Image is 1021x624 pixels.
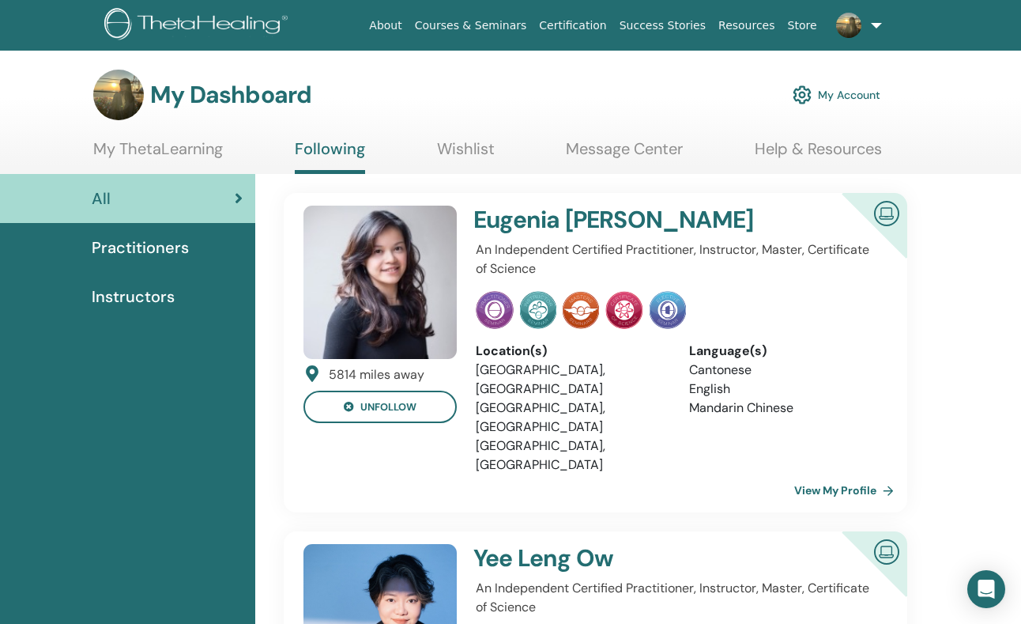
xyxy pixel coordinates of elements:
[613,11,712,40] a: Success Stories
[476,399,665,437] li: [GEOGRAPHIC_DATA], [GEOGRAPHIC_DATA]
[104,8,293,43] img: logo.png
[689,361,879,380] li: Cantonese
[150,81,311,109] h3: My Dashboard
[689,380,879,399] li: English
[793,81,812,108] img: cog.svg
[836,13,861,38] img: default.jpg
[755,139,882,170] a: Help & Resources
[794,475,900,506] a: View My Profile
[689,342,879,361] div: Language(s)
[868,533,906,569] img: Certified Online Instructor
[476,437,665,475] li: [GEOGRAPHIC_DATA], [GEOGRAPHIC_DATA]
[92,285,175,308] span: Instructors
[92,187,111,210] span: All
[689,399,879,418] li: Mandarin Chinese
[868,195,906,230] img: Certified Online Instructor
[295,139,365,174] a: Following
[533,11,612,40] a: Certification
[793,78,880,112] a: My Account
[409,11,533,40] a: Courses & Seminars
[782,11,823,40] a: Store
[476,579,878,617] p: An Independent Certified Practitioner, Instructor, Master, Certificate of Science
[816,193,907,284] div: Certified Online Instructor
[476,240,878,278] p: An Independent Certified Practitioner, Instructor, Master, Certificate of Science
[93,139,223,170] a: My ThetaLearning
[712,11,782,40] a: Resources
[92,236,189,259] span: Practitioners
[437,139,495,170] a: Wishlist
[303,391,457,423] button: unfollow
[363,11,408,40] a: About
[473,544,809,573] h4: Yee Leng Ow
[566,139,683,170] a: Message Center
[476,342,665,361] div: Location(s)
[93,70,144,120] img: default.jpg
[967,570,1005,608] div: Open Intercom Messenger
[329,365,424,384] div: 5814 miles away
[473,206,809,234] h4: Eugenia [PERSON_NAME]
[476,361,665,399] li: [GEOGRAPHIC_DATA], [GEOGRAPHIC_DATA]
[303,206,457,359] img: default.jpg
[816,531,907,622] div: Certified Online Instructor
